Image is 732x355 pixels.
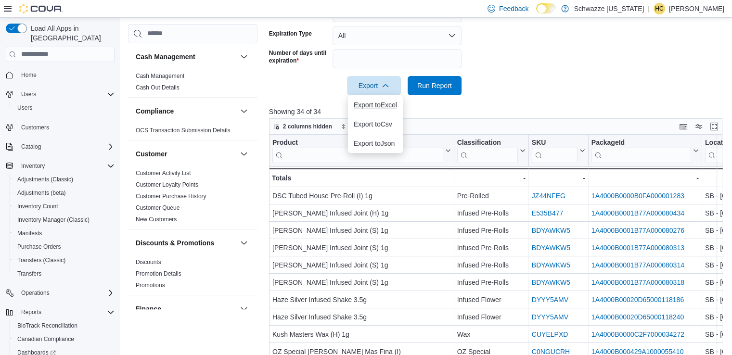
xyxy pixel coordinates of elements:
div: Compliance [128,125,257,140]
span: Inventory [21,162,45,170]
button: BioTrack Reconciliation [10,319,118,332]
div: Infused Pre-Rolls [457,242,525,254]
span: Adjustments (Classic) [17,176,73,183]
a: CUYELPXD [532,330,568,338]
a: Promotions [136,282,165,289]
span: Users [13,102,115,114]
a: Customer Loyalty Points [136,181,198,188]
a: Canadian Compliance [13,333,78,345]
div: Totals [272,172,451,184]
span: Users [17,89,115,100]
h3: Customer [136,149,167,159]
a: DYYY5AMV [532,296,568,304]
div: [PERSON_NAME] Infused Joint (S) 1g [272,225,451,236]
span: Transfers [17,270,41,278]
a: BioTrack Reconciliation [13,320,81,331]
div: Customer [128,167,257,229]
span: Customer Activity List [136,169,191,177]
span: Home [17,69,115,81]
span: Manifests [13,228,115,239]
span: Cash Out Details [136,84,180,91]
button: Adjustments (Classic) [10,173,118,186]
div: Package URL [591,138,691,163]
label: Number of days until expiration [269,49,329,64]
a: Purchase Orders [13,241,65,253]
a: Home [17,69,40,81]
div: SKU [532,138,578,147]
h3: Cash Management [136,52,195,62]
button: Operations [17,287,53,299]
span: Home [21,71,37,79]
div: Infused Pre-Rolls [457,225,525,236]
a: Customers [17,122,53,133]
a: BDYAWKW5 [532,227,570,234]
span: Users [21,90,36,98]
a: Users [13,102,36,114]
button: Canadian Compliance [10,332,118,346]
div: - [457,172,525,184]
span: Promotions [136,281,165,289]
span: Transfers (Classic) [13,254,115,266]
span: Manifests [17,229,42,237]
button: Inventory [17,160,49,172]
span: Adjustments (Classic) [13,174,115,185]
p: Showing 34 of 34 [269,107,727,116]
a: Adjustments (beta) [13,187,70,199]
a: Manifests [13,228,46,239]
button: Discounts & Promotions [238,237,250,249]
span: Canadian Compliance [17,335,74,343]
div: - [532,172,585,184]
button: Cash Management [136,52,236,62]
input: Dark Mode [536,3,556,13]
span: Users [17,104,32,112]
button: Users [10,101,118,114]
button: Compliance [238,105,250,117]
span: Load All Apps in [GEOGRAPHIC_DATA] [27,24,115,43]
span: Adjustments (beta) [17,189,66,197]
div: Product [272,138,443,163]
button: Discounts & Promotions [136,238,236,248]
div: Infused Flower [457,294,525,305]
span: Operations [21,289,50,297]
div: Infused Pre-Rolls [457,259,525,271]
a: Inventory Manager (Classic) [13,214,93,226]
a: Discounts [136,259,161,266]
button: Enter fullscreen [708,121,720,132]
h3: Discounts & Promotions [136,238,214,248]
button: Adjustments (beta) [10,186,118,200]
span: Reports [21,308,41,316]
div: [PERSON_NAME] Infused Joint (S) 1g [272,277,451,288]
span: Canadian Compliance [13,333,115,345]
a: 1A4000B0001B77A000080276 [591,227,684,234]
label: Expiration Type [269,30,312,38]
span: Purchase Orders [17,243,61,251]
div: Kush Masters Wax (H) 1g [272,329,451,340]
a: Customer Activity List [136,170,191,177]
a: BDYAWKW5 [532,244,570,252]
div: Classification [457,138,517,163]
h3: Compliance [136,106,174,116]
a: 1A4000B0001B77A000080313 [591,244,684,252]
button: Operations [2,286,118,300]
button: Inventory Manager (Classic) [10,213,118,227]
a: Customer Purchase History [136,193,206,200]
span: Discounts [136,258,161,266]
a: Transfers [13,268,45,279]
div: Holly Carpenter [654,3,665,14]
button: Keyboard shortcuts [678,121,689,132]
div: [PERSON_NAME] Infused Joint (S) 1g [272,242,451,254]
p: | [648,3,650,14]
span: Customer Queue [136,204,180,212]
div: SKU URL [532,138,578,163]
a: 1A4000B0000B0FA000001283 [591,192,684,200]
a: Inventory Count [13,201,62,212]
a: JZ44NFEG [532,192,565,200]
button: Reports [17,306,45,318]
button: Product [272,138,451,163]
span: Catalog [21,143,41,151]
span: Export to Json [354,139,397,147]
button: Transfers (Classic) [10,254,118,267]
button: Export toExcel [348,95,403,114]
button: Users [17,89,40,100]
